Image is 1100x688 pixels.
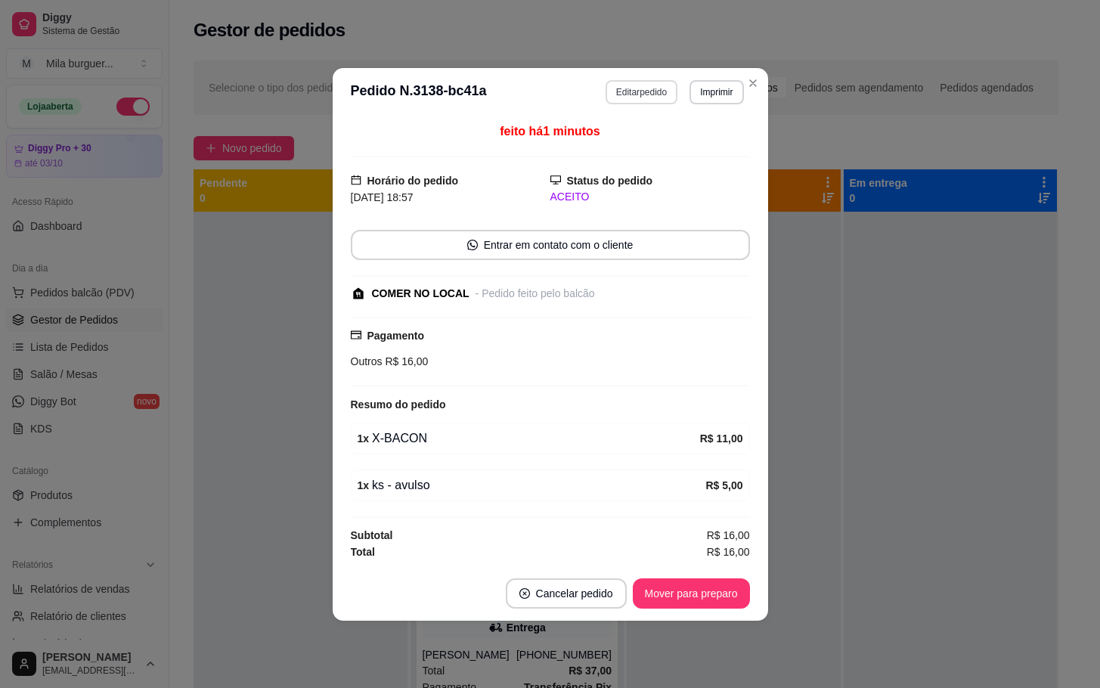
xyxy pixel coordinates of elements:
[372,286,469,302] div: COMER NO LOCAL
[705,479,742,491] strong: R$ 5,00
[351,355,383,367] span: Outros
[358,479,370,491] strong: 1 x
[550,189,750,205] div: ACEITO
[367,175,459,187] strong: Horário do pedido
[358,432,370,445] strong: 1 x
[351,546,375,558] strong: Total
[689,80,743,104] button: Imprimir
[633,578,750,609] button: Mover para preparo
[383,355,429,367] span: R$ 16,00
[358,429,700,448] div: X-BACON
[351,80,487,104] h3: Pedido N. 3138-bc41a
[567,175,653,187] strong: Status do pedido
[476,286,595,302] div: - Pedido feito pelo balcão
[519,588,530,599] span: close-circle
[467,240,478,250] span: whats-app
[606,80,677,104] button: Editarpedido
[358,476,706,494] div: ks - avulso
[367,330,424,342] strong: Pagamento
[707,527,750,544] span: R$ 16,00
[741,71,765,95] button: Close
[351,175,361,185] span: calendar
[351,330,361,340] span: credit-card
[707,544,750,560] span: R$ 16,00
[351,191,414,203] span: [DATE] 18:57
[506,578,627,609] button: close-circleCancelar pedido
[700,432,743,445] strong: R$ 11,00
[550,175,561,185] span: desktop
[351,529,393,541] strong: Subtotal
[500,125,600,138] span: feito há 1 minutos
[351,398,446,411] strong: Resumo do pedido
[351,230,750,260] button: whats-appEntrar em contato com o cliente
